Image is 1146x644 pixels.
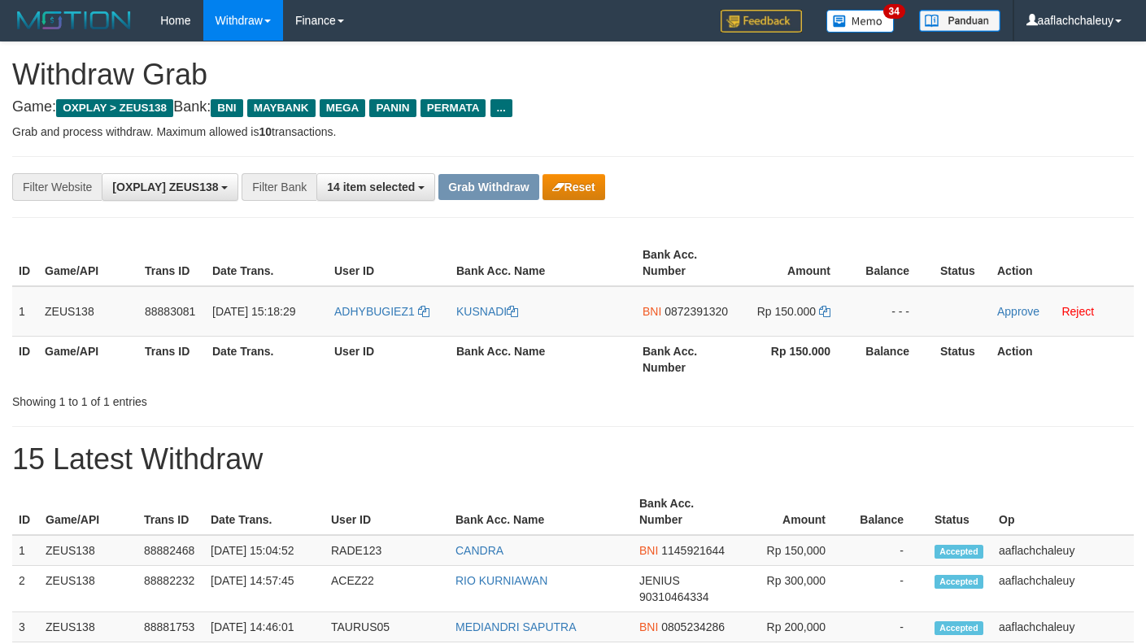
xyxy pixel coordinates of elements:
[12,59,1134,91] h1: Withdraw Grab
[542,174,605,200] button: Reset
[661,544,725,557] span: Copy 1145921644 to clipboard
[12,240,38,286] th: ID
[39,489,137,535] th: Game/API
[102,173,238,201] button: [OXPLAY] ZEUS138
[327,181,415,194] span: 14 item selected
[137,489,204,535] th: Trans ID
[137,566,204,612] td: 88882232
[39,535,137,566] td: ZEUS138
[12,286,38,337] td: 1
[12,173,102,201] div: Filter Website
[992,612,1134,642] td: aaflachchaleuy
[826,10,895,33] img: Button%20Memo.svg
[636,336,736,382] th: Bank Acc. Number
[138,240,206,286] th: Trans ID
[992,535,1134,566] td: aaflachchaleuy
[736,240,855,286] th: Amount
[325,566,449,612] td: ACEZ22
[328,240,450,286] th: User ID
[490,99,512,117] span: ...
[991,336,1134,382] th: Action
[325,535,449,566] td: RADE123
[639,590,709,603] span: Copy 90310464334 to clipboard
[212,305,295,318] span: [DATE] 15:18:29
[449,489,633,535] th: Bank Acc. Name
[819,305,830,318] a: Copy 150000 to clipboard
[38,286,138,337] td: ZEUS138
[935,621,983,635] span: Accepted
[259,125,272,138] strong: 10
[12,8,136,33] img: MOTION_logo.png
[325,612,449,642] td: TAURUS05
[855,336,934,382] th: Balance
[112,181,218,194] span: [OXPLAY] ZEUS138
[855,286,934,337] td: - - -
[39,566,137,612] td: ZEUS138
[934,336,991,382] th: Status
[137,612,204,642] td: 88881753
[369,99,416,117] span: PANIN
[665,305,728,318] span: Copy 0872391320 to clipboard
[450,240,636,286] th: Bank Acc. Name
[12,387,465,410] div: Showing 1 to 1 of 1 entries
[733,535,850,566] td: Rp 150,000
[455,574,547,587] a: RIO KURNIAWAN
[12,566,39,612] td: 2
[992,566,1134,612] td: aaflachchaleuy
[883,4,905,19] span: 34
[928,489,992,535] th: Status
[855,240,934,286] th: Balance
[38,336,138,382] th: Game/API
[733,489,850,535] th: Amount
[145,305,195,318] span: 88883081
[420,99,486,117] span: PERMATA
[850,489,928,535] th: Balance
[12,336,38,382] th: ID
[328,336,450,382] th: User ID
[39,612,137,642] td: ZEUS138
[450,336,636,382] th: Bank Acc. Name
[12,99,1134,115] h4: Game: Bank:
[736,336,855,382] th: Rp 150.000
[137,535,204,566] td: 88882468
[757,305,816,318] span: Rp 150.000
[320,99,366,117] span: MEGA
[12,443,1134,476] h1: 15 Latest Withdraw
[633,489,733,535] th: Bank Acc. Number
[56,99,173,117] span: OXPLAY > ZEUS138
[935,575,983,589] span: Accepted
[12,124,1134,140] p: Grab and process withdraw. Maximum allowed is transactions.
[733,612,850,642] td: Rp 200,000
[991,240,1134,286] th: Action
[12,612,39,642] td: 3
[455,544,503,557] a: CANDRA
[997,305,1039,318] a: Approve
[206,336,328,382] th: Date Trans.
[138,336,206,382] th: Trans ID
[247,99,316,117] span: MAYBANK
[438,174,538,200] button: Grab Withdraw
[919,10,1000,32] img: panduan.png
[639,574,680,587] span: JENIUS
[334,305,415,318] span: ADHYBUGIEZ1
[12,535,39,566] td: 1
[934,240,991,286] th: Status
[242,173,316,201] div: Filter Bank
[38,240,138,286] th: Game/API
[334,305,429,318] a: ADHYBUGIEZ1
[850,566,928,612] td: -
[721,10,802,33] img: Feedback.jpg
[1061,305,1094,318] a: Reject
[639,544,658,557] span: BNI
[12,489,39,535] th: ID
[643,305,661,318] span: BNI
[850,535,928,566] td: -
[850,612,928,642] td: -
[211,99,242,117] span: BNI
[661,620,725,633] span: Copy 0805234286 to clipboard
[456,305,518,318] a: KUSNADI
[204,612,325,642] td: [DATE] 14:46:01
[639,620,658,633] span: BNI
[992,489,1134,535] th: Op
[204,566,325,612] td: [DATE] 14:57:45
